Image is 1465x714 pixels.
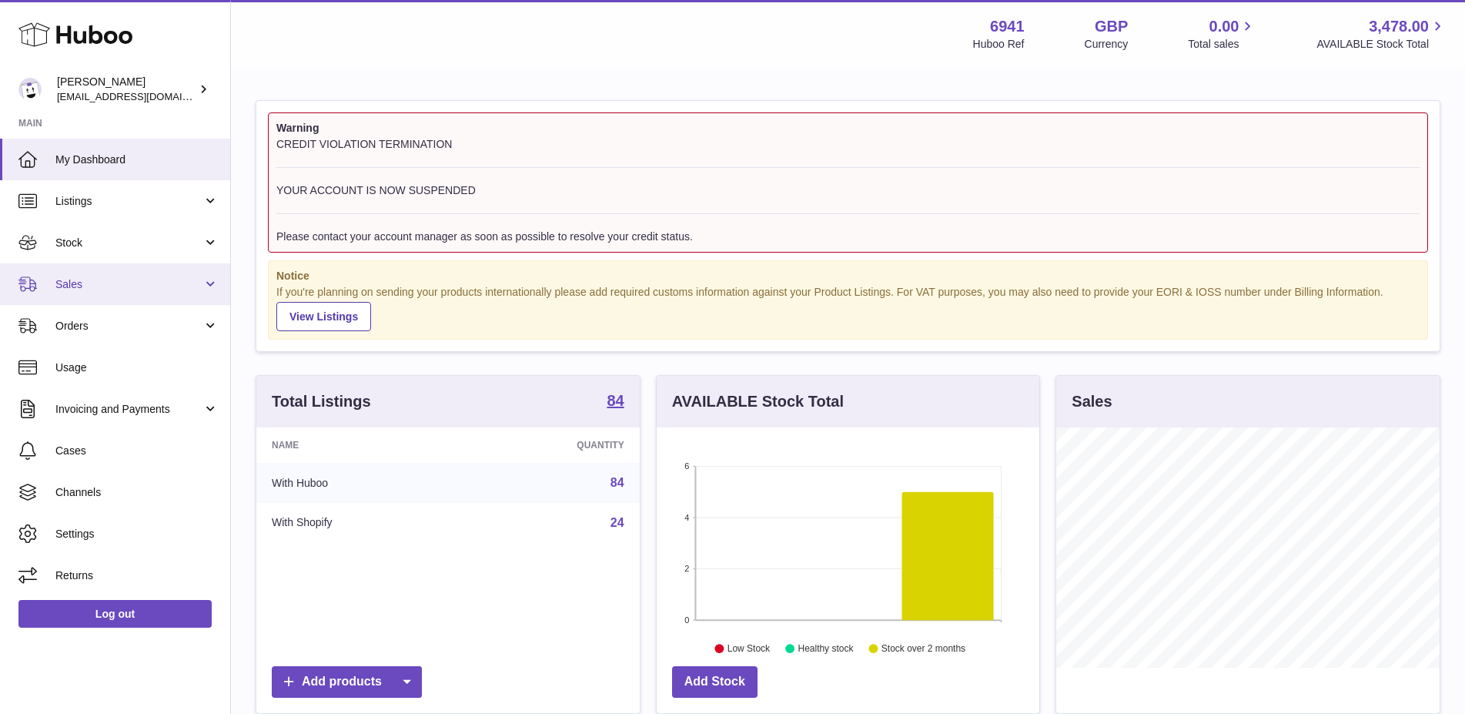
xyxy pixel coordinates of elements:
h3: AVAILABLE Stock Total [672,391,844,412]
strong: Warning [276,121,1420,136]
text: Low Stock [727,644,771,655]
div: CREDIT VIOLATION TERMINATION YOUR ACCOUNT IS NOW SUSPENDED Please contact your account manager as... [276,137,1420,244]
span: Stock [55,236,202,250]
span: Cases [55,444,219,458]
th: Name [256,427,463,463]
text: 4 [684,513,689,522]
div: If you're planning on sending your products internationally please add required customs informati... [276,285,1420,331]
span: 3,478.00 [1369,16,1429,37]
text: Stock over 2 months [881,644,965,655]
a: 0.00 Total sales [1188,16,1256,52]
a: 84 [607,393,624,411]
span: [EMAIL_ADDRESS][DOMAIN_NAME] [57,90,226,102]
span: Listings [55,194,202,209]
div: [PERSON_NAME] [57,75,196,104]
a: Log out [18,600,212,628]
a: View Listings [276,302,371,331]
span: Returns [55,568,219,583]
strong: GBP [1095,16,1128,37]
span: Invoicing and Payments [55,402,202,417]
span: Usage [55,360,219,375]
span: AVAILABLE Stock Total [1316,37,1447,52]
span: Channels [55,485,219,500]
strong: Notice [276,269,1420,283]
text: 2 [684,565,689,574]
img: support@photogears.uk [18,78,42,101]
strong: 84 [607,393,624,408]
text: 0 [684,615,689,625]
div: Huboo Ref [973,37,1025,52]
span: Total sales [1188,37,1256,52]
span: 0.00 [1209,16,1239,37]
a: Add products [272,666,422,698]
h3: Total Listings [272,391,371,412]
span: Orders [55,319,202,334]
td: With Huboo [256,463,463,503]
div: Currency [1085,37,1129,52]
a: 84 [610,476,624,489]
span: My Dashboard [55,153,219,167]
strong: 6941 [990,16,1025,37]
h3: Sales [1072,391,1112,412]
text: Healthy stock [798,644,854,655]
span: Sales [55,277,202,292]
td: With Shopify [256,503,463,543]
a: Add Stock [672,666,758,698]
a: 24 [610,516,624,529]
text: 6 [684,461,689,471]
span: Settings [55,527,219,541]
th: Quantity [463,427,639,463]
a: 3,478.00 AVAILABLE Stock Total [1316,16,1447,52]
